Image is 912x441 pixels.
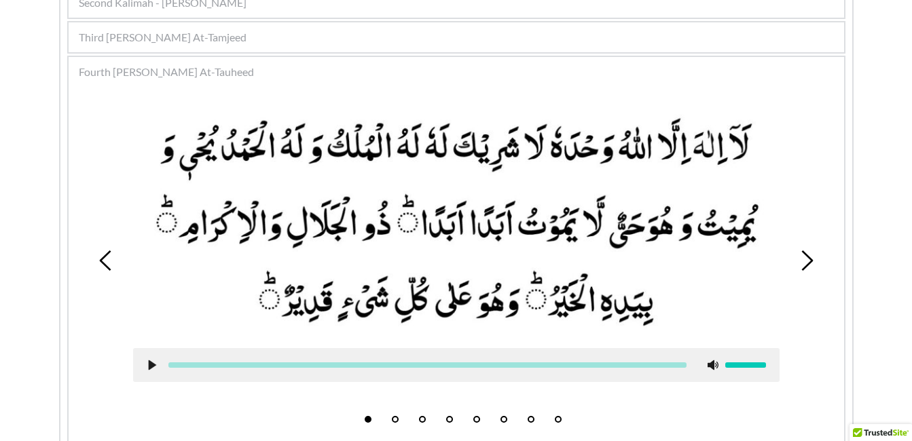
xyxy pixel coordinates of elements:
[528,416,534,423] button: 7 of 8
[555,416,562,423] button: 8 of 8
[473,416,480,423] button: 5 of 8
[446,416,453,423] button: 4 of 8
[392,416,399,423] button: 2 of 8
[79,64,254,80] span: Fourth [PERSON_NAME] At-Tauheed
[365,416,371,423] button: 1 of 8
[419,416,426,423] button: 3 of 8
[79,29,247,45] span: Third [PERSON_NAME] At-Tamjeed
[500,416,507,423] button: 6 of 8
